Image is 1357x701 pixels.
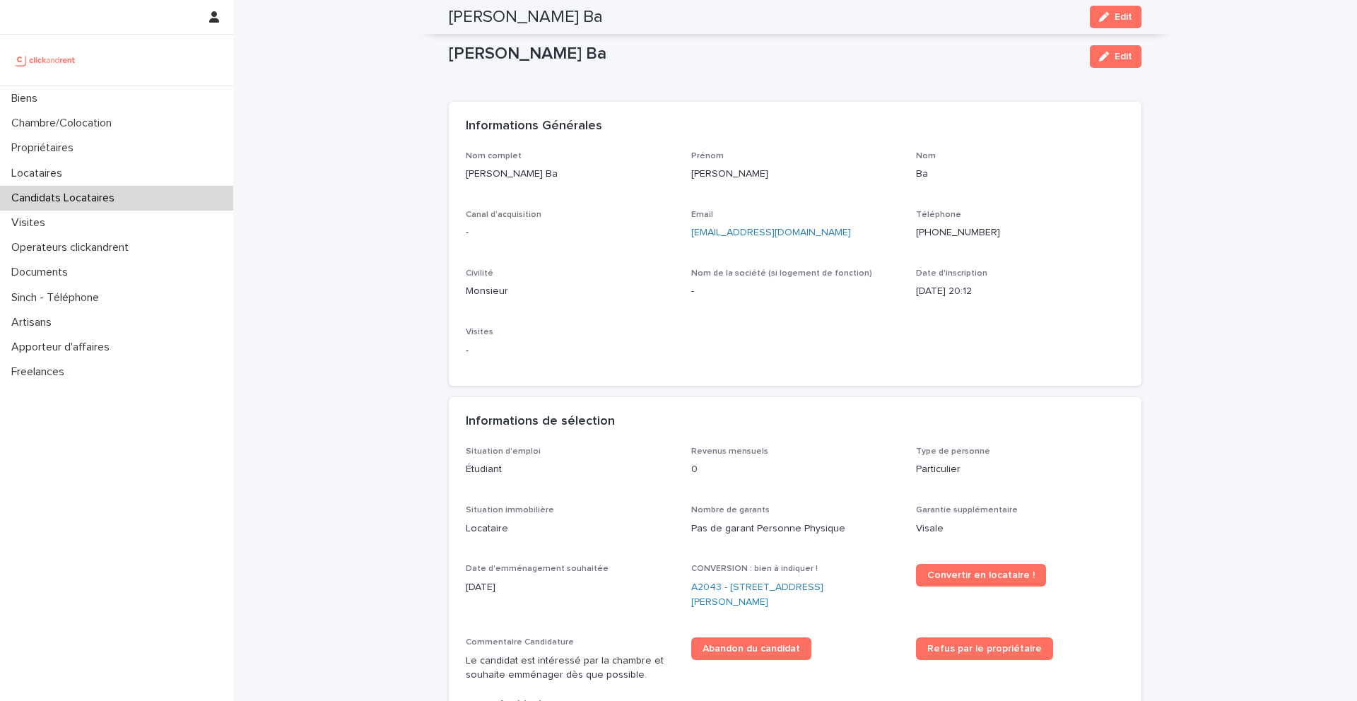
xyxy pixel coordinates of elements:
[6,117,123,130] p: Chambre/Colocation
[927,644,1042,654] span: Refus par le propriétaire
[916,447,990,456] span: Type de personne
[691,462,900,477] p: 0
[916,506,1018,514] span: Garantie supplémentaire
[691,506,770,514] span: Nombre de garants
[6,192,126,205] p: Candidats Locataires
[916,152,936,160] span: Nom
[466,447,541,456] span: Situation d'emploi
[6,291,110,305] p: Sinch - Téléphone
[703,644,800,654] span: Abandon du candidat
[6,92,49,105] p: Biens
[691,447,768,456] span: Revenus mensuels
[466,462,674,477] p: Étudiant
[691,211,713,219] span: Email
[916,269,987,278] span: Date d'inscription
[691,152,724,160] span: Prénom
[466,211,541,219] span: Canal d'acquisition
[916,637,1053,660] a: Refus par le propriétaire
[1090,45,1141,68] button: Edit
[6,167,74,180] p: Locataires
[466,119,602,134] h2: Informations Générales
[691,269,872,278] span: Nom de la société (si logement de fonction)
[466,328,493,336] span: Visites
[466,506,554,514] span: Situation immobilière
[466,343,674,358] p: -
[916,284,1124,299] p: [DATE] 20:12
[6,341,121,354] p: Apporteur d'affaires
[916,462,1124,477] p: Particulier
[11,46,80,74] img: UCB0brd3T0yccxBKYDjQ
[916,522,1124,536] p: Visale
[466,225,674,240] p: -
[6,141,85,155] p: Propriétaires
[927,570,1035,580] span: Convertir en locataire !
[691,565,818,573] span: CONVERSION : bien à indiquer !
[691,228,851,237] a: [EMAIL_ADDRESS][DOMAIN_NAME]
[1115,52,1132,61] span: Edit
[1090,6,1141,28] button: Edit
[6,216,57,230] p: Visites
[916,167,1124,182] p: Ba
[916,228,1000,237] ringoverc2c-number-84e06f14122c: [PHONE_NUMBER]
[466,152,522,160] span: Nom complet
[466,414,615,430] h2: Informations de sélection
[466,638,574,647] span: Commentaire Candidature
[466,167,674,182] p: [PERSON_NAME] Ba
[466,284,674,299] p: Monsieur
[449,7,603,28] h2: [PERSON_NAME] Ba
[691,167,900,182] p: [PERSON_NAME]
[691,522,900,536] p: Pas de garant Personne Physique
[466,565,609,573] span: Date d'emménagement souhaitée
[916,564,1046,587] a: Convertir en locataire !
[449,44,1079,64] p: [PERSON_NAME] Ba
[691,637,811,660] a: Abandon du candidat
[916,211,961,219] span: Téléphone
[6,266,79,279] p: Documents
[6,241,140,254] p: Operateurs clickandrent
[6,316,63,329] p: Artisans
[691,580,900,610] a: A2043 - [STREET_ADDRESS][PERSON_NAME]
[916,228,1000,237] ringoverc2c-84e06f14122c: Call with Ringover
[1115,12,1132,22] span: Edit
[466,269,493,278] span: Civilité
[6,365,76,379] p: Freelances
[466,580,674,595] p: [DATE]
[466,522,674,536] p: Locataire
[691,284,900,299] p: -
